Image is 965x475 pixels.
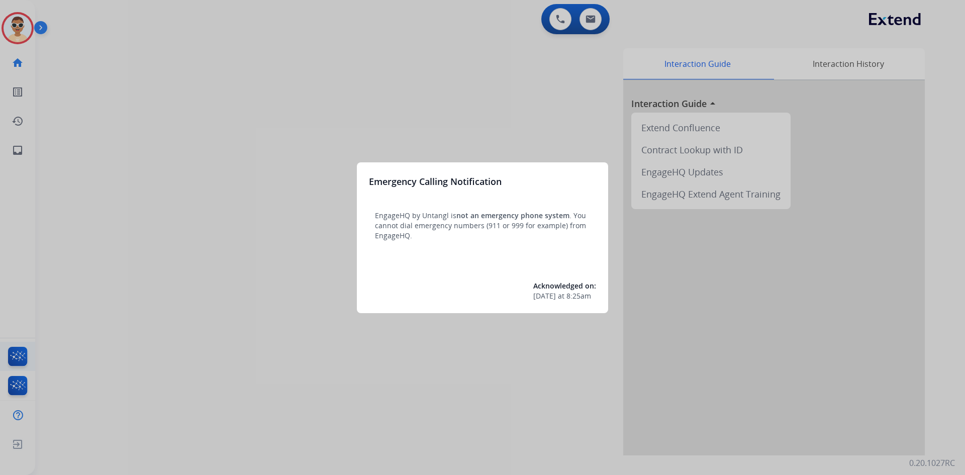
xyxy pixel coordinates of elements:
[375,211,590,241] p: EngageHQ by Untangl is . You cannot dial emergency numbers (911 or 999 for example) from EngageHQ.
[533,291,596,301] div: at
[456,211,569,220] span: not an emergency phone system
[533,291,556,301] span: [DATE]
[909,457,955,469] p: 0.20.1027RC
[566,291,591,301] span: 8:25am
[533,281,596,291] span: Acknowledged on:
[369,174,502,188] h3: Emergency Calling Notification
